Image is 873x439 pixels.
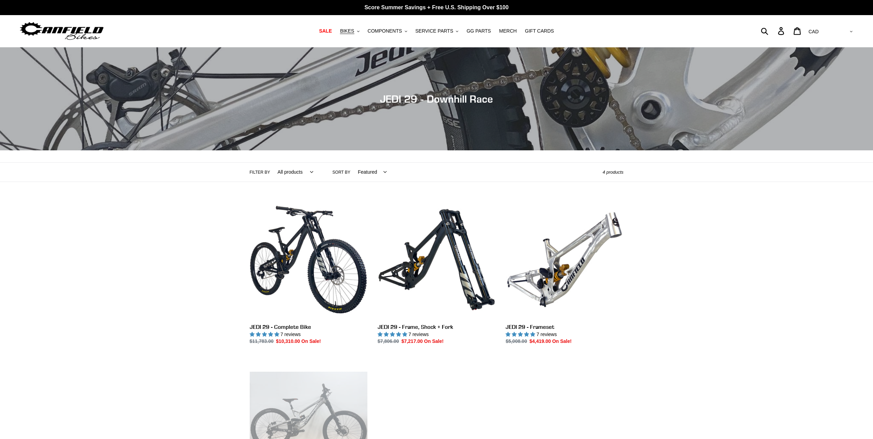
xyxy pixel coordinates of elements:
span: MERCH [499,28,517,34]
span: BIKES [340,28,354,34]
span: COMPONENTS [368,28,402,34]
button: BIKES [337,26,363,36]
a: GIFT CARDS [521,26,557,36]
a: SALE [316,26,335,36]
span: GIFT CARDS [525,28,554,34]
label: Sort by [332,169,350,175]
button: SERVICE PARTS [412,26,462,36]
span: SERVICE PARTS [415,28,453,34]
a: MERCH [496,26,520,36]
img: Canfield Bikes [19,20,105,42]
button: COMPONENTS [364,26,411,36]
span: 4 products [603,170,624,175]
span: JEDI 29 - Downhill Race [380,93,493,105]
span: GG PARTS [467,28,491,34]
span: SALE [319,28,332,34]
label: Filter by [250,169,270,175]
a: GG PARTS [463,26,494,36]
input: Search [765,23,782,38]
